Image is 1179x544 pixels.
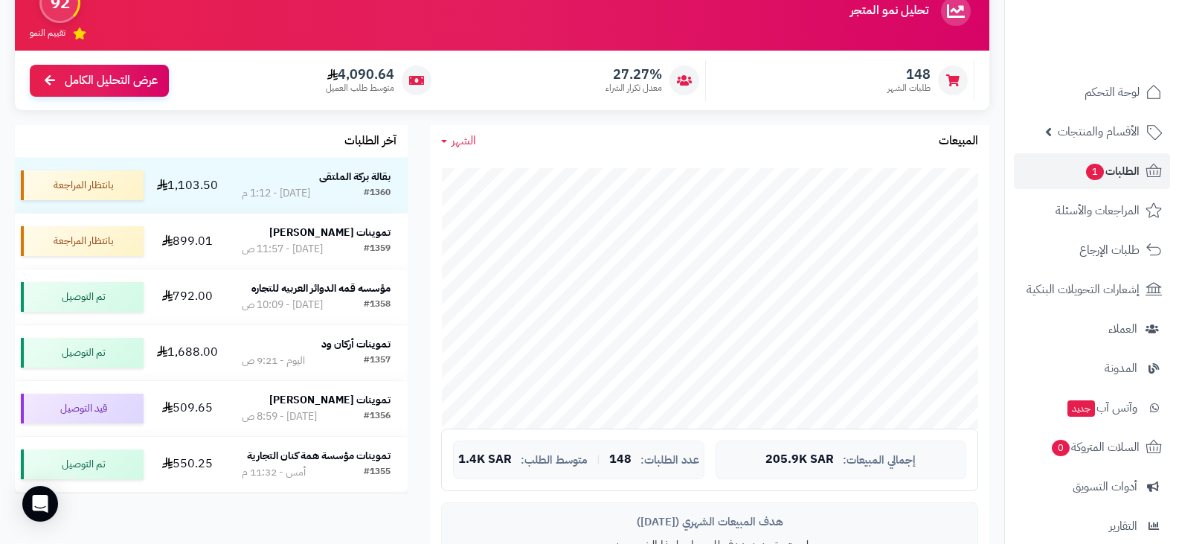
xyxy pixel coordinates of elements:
[242,409,317,424] div: [DATE] - 8:59 ص
[242,242,323,257] div: [DATE] - 11:57 ص
[605,66,662,83] span: 27.27%
[453,514,966,530] div: هدف المبيعات الشهري ([DATE])
[242,186,310,201] div: [DATE] - 1:12 م
[326,82,394,95] span: متوسط طلب العميل
[1014,508,1170,544] a: التقارير
[1050,437,1140,458] span: السلات المتروكة
[21,170,144,200] div: بانتظار المراجعة
[605,82,662,95] span: معدل تكرار الشراء
[364,409,391,424] div: #1356
[1086,164,1104,180] span: 1
[1014,193,1170,228] a: المراجعات والأسئلة
[326,66,394,83] span: 4,090.64
[251,281,391,296] strong: مؤسسه قمه الدوائر العربيه للتجاره
[21,226,144,256] div: بانتظار المراجعة
[319,169,391,185] strong: بقالة بركة الملتقى
[1108,319,1137,339] span: العملاء
[21,394,144,423] div: قيد التوصيل
[609,453,632,467] span: 148
[1014,390,1170,426] a: وآتس آبجديد
[1014,74,1170,110] a: لوحة التحكم
[344,135,396,148] h3: آخر الطلبات
[150,269,225,324] td: 792.00
[1027,279,1140,300] span: إشعارات التحويلات البنكية
[1058,121,1140,142] span: الأقسام والمنتجات
[1073,476,1137,497] span: أدوات التسويق
[30,27,65,39] span: تقييم النمو
[1056,200,1140,221] span: المراجعات والأسئلة
[150,158,225,213] td: 1,103.50
[597,454,600,465] span: |
[887,82,931,95] span: طلبات الشهر
[30,65,169,97] a: عرض التحليل الكامل
[850,4,928,18] h3: تحليل نمو المتجر
[1105,358,1137,379] span: المدونة
[1052,440,1070,456] span: 0
[1014,351,1170,386] a: المدونة
[441,132,476,150] a: الشهر
[269,225,391,240] strong: تموينات [PERSON_NAME]
[1014,272,1170,307] a: إشعارات التحويلات البنكية
[1078,11,1165,42] img: logo-2.png
[150,381,225,436] td: 509.65
[887,66,931,83] span: 148
[1067,400,1095,417] span: جديد
[939,135,978,148] h3: المبيعات
[247,448,391,464] strong: تموينات مؤسسة همة كنان التجارية
[22,486,58,522] div: Open Intercom Messenger
[364,353,391,368] div: #1357
[321,336,391,352] strong: تموينات أركان ود
[458,453,512,467] span: 1.4K SAR
[521,454,588,467] span: متوسط الطلب:
[765,453,834,467] span: 205.9K SAR
[452,132,476,150] span: الشهر
[21,338,144,368] div: تم التوصيل
[21,282,144,312] div: تم التوصيل
[150,437,225,492] td: 550.25
[364,242,391,257] div: #1359
[150,325,225,380] td: 1,688.00
[1079,240,1140,260] span: طلبات الإرجاع
[364,298,391,313] div: #1358
[242,465,306,480] div: أمس - 11:32 م
[1109,516,1137,537] span: التقارير
[843,454,916,467] span: إجمالي المبيعات:
[65,72,158,89] span: عرض التحليل الكامل
[1014,153,1170,189] a: الطلبات1
[1014,469,1170,505] a: أدوات التسويق
[1085,82,1140,103] span: لوحة التحكم
[1066,397,1137,418] span: وآتس آب
[640,454,699,467] span: عدد الطلبات:
[269,392,391,408] strong: تموينات [PERSON_NAME]
[1014,429,1170,465] a: السلات المتروكة0
[150,214,225,269] td: 899.01
[364,465,391,480] div: #1355
[364,186,391,201] div: #1360
[1014,311,1170,347] a: العملاء
[21,449,144,479] div: تم التوصيل
[242,298,323,313] div: [DATE] - 10:09 ص
[1085,161,1140,182] span: الطلبات
[1014,232,1170,268] a: طلبات الإرجاع
[242,353,305,368] div: اليوم - 9:21 ص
